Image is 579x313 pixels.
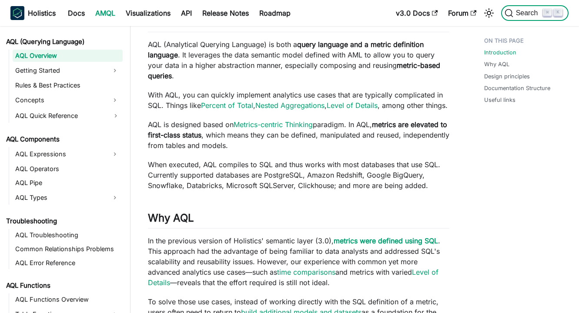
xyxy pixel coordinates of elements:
[107,64,123,77] button: Expand sidebar category 'Getting Started'
[148,39,449,81] p: AQL (Analytical Querying Language) is both a . It leverages the data semantic model defined with ...
[201,101,253,110] a: Percent of Total
[554,9,562,17] kbd: K
[255,101,325,110] a: Nested Aggregations
[13,229,123,241] a: AQL Troubleshooting
[277,268,335,276] a: time comparisons
[107,147,123,161] button: Expand sidebar category 'AQL Expressions'
[13,177,123,189] a: AQL Pipe
[327,101,378,110] a: Level of Details
[107,191,123,205] button: Expand sidebar category 'AQL Types'
[13,79,123,91] a: Rules & Best Practices
[10,6,24,20] img: Holistics
[13,243,123,255] a: Common Relationships Problems
[107,93,123,107] button: Expand sidebar category 'Concepts'
[3,279,123,292] a: AQL Functions
[484,72,530,81] a: Design principles
[484,84,550,92] a: Documentation Structure
[13,293,123,306] a: AQL Functions Overview
[63,6,90,20] a: Docs
[484,48,516,57] a: Introduction
[13,93,107,107] a: Concepts
[482,6,496,20] button: Switch between dark and light mode (currently light mode)
[148,90,449,111] p: With AQL, you can quickly implement analytics use cases that are typically complicated in SQL. Th...
[334,236,438,245] a: metrics were defined using SQL
[484,60,509,68] a: Why AQL
[13,64,107,77] a: Getting Started
[391,6,443,20] a: v3.0 Docs
[148,236,449,288] p: In the previous version of Holistics' semantic layer (3.0), . This approach had the advantage of ...
[148,268,438,287] a: Level of Details
[13,147,107,161] a: AQL Expressions
[197,6,254,20] a: Release Notes
[13,50,123,62] a: AQL Overview
[148,119,449,151] p: AQL is designed based on paradigm. In AQL, , which means they can be defined, manipulated and reu...
[13,163,123,175] a: AQL Operators
[120,6,176,20] a: Visualizations
[513,9,543,17] span: Search
[3,133,123,145] a: AQL Components
[90,6,120,20] a: AMQL
[3,36,123,48] a: AQL (Querying Language)
[148,159,449,191] p: When executed, AQL compiles to SQL and thus works with most databases that use SQL. Currently sup...
[10,6,56,20] a: HolisticsHolistics
[443,6,482,20] a: Forum
[501,5,569,21] button: Search (Command+K)
[3,215,123,227] a: Troubleshooting
[148,212,449,228] h2: Why AQL
[234,120,313,129] a: Metrics-centric Thinking
[13,257,123,269] a: AQL Error Reference
[28,8,56,18] b: Holistics
[176,6,197,20] a: API
[13,109,123,123] a: AQL Quick Reference
[484,96,515,104] a: Useful links
[254,6,296,20] a: Roadmap
[543,9,552,17] kbd: ⌘
[13,191,107,205] a: AQL Types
